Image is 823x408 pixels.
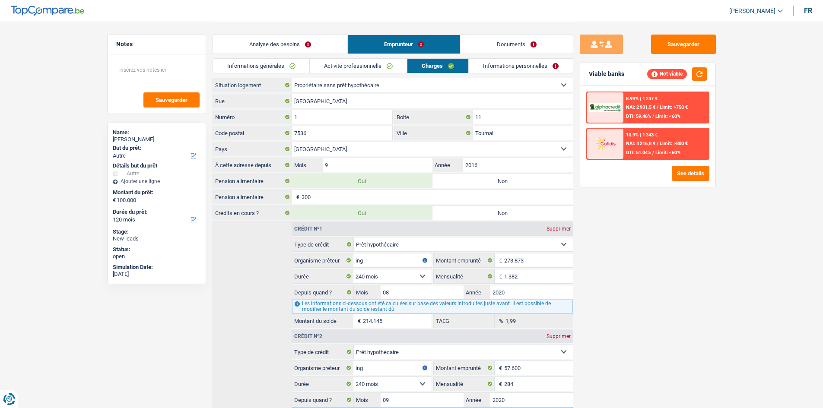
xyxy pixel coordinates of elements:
span: € [495,269,504,283]
input: MM [381,285,463,299]
a: Activité professionnelle [310,59,407,73]
div: Crédit nº1 [292,226,324,231]
div: 10.9% | 1 343 € [626,132,658,138]
label: Pension alimentaire [213,174,292,188]
span: NAI: 4 216,8 € [626,141,655,146]
span: / [657,141,658,146]
label: Mensualité [434,269,495,283]
span: DTI: 59.46% [626,114,651,119]
div: Not viable [647,69,687,79]
label: Mois [354,393,381,407]
span: DTI: 51.04% [626,150,651,155]
img: AlphaCredit [589,103,621,113]
a: Informations générales [213,59,310,73]
span: / [652,114,654,119]
div: 8.99% | 1 247 € [626,96,658,101]
div: open [113,253,200,260]
label: Non [432,174,573,188]
button: Sauvegarder [651,35,716,54]
span: € [292,190,302,204]
label: Boite [394,110,473,124]
label: Type de crédit [292,345,354,359]
label: Depuis quand ? [292,285,354,299]
div: Ajouter une ligne [113,178,200,184]
div: Supprimer [544,226,573,231]
input: MM [381,393,463,407]
div: New leads [113,235,200,242]
label: Numéro [213,110,292,124]
label: Non [432,206,573,220]
label: Ville [394,126,473,140]
button: Sauvegarder [143,92,200,108]
span: Limit: <60% [655,114,680,119]
label: À cette adresse depuis [213,158,292,172]
div: Name: [113,129,200,136]
span: Limit: >750 € [660,104,688,110]
div: [DATE] [113,271,200,278]
a: [PERSON_NAME] [722,4,783,18]
label: Code postal [213,126,292,140]
label: Oui [292,174,432,188]
label: Organisme prêteur [292,361,353,375]
div: Stage: [113,228,200,235]
label: Pays [213,142,292,156]
div: Les informations ci-dessous ont été calculées sur base des valeurs introduites juste avant. Il es... [292,300,572,313]
div: Crédit nº2 [292,334,324,339]
h5: Notes [116,41,197,48]
label: Organisme prêteur [292,253,353,267]
label: Montant emprunté [434,361,495,375]
label: Rue [213,94,292,108]
label: Durée [292,377,353,391]
a: Charges [407,59,468,73]
img: TopCompare Logo [11,6,84,16]
label: Année [464,285,490,299]
input: AAAA [490,393,573,407]
label: Situation logement [213,78,292,92]
div: fr [804,6,812,15]
span: € [495,253,504,267]
label: Durée du prêt: [113,209,199,215]
div: Supprimer [544,334,573,339]
label: Montant du solde [292,314,353,328]
span: [PERSON_NAME] [729,7,775,15]
div: Viable banks [589,70,624,78]
label: Année [464,393,490,407]
label: Crédits en cours ? [213,206,292,220]
label: Depuis quand ? [292,393,354,407]
a: Analyse des besoins [213,35,347,54]
span: € [113,197,116,204]
a: Informations personnelles [469,59,573,73]
input: AAAA [490,285,573,299]
span: Limit: >800 € [660,141,688,146]
label: Durée [292,269,353,283]
label: TAEG [434,314,495,328]
span: / [652,150,654,155]
input: MM [323,158,432,172]
div: Détails but du prêt [113,162,200,169]
label: Année [432,158,463,172]
label: Pension alimentaire [213,190,292,204]
span: € [353,314,363,328]
label: Type de crédit [292,237,354,251]
a: Documents [461,35,573,54]
label: Montant emprunté [434,253,495,267]
span: / [657,104,658,110]
img: Cofidis [589,136,621,152]
label: Mensualité [434,377,495,391]
span: Sauvegarder [156,97,187,103]
span: € [495,361,504,375]
span: Limit: <60% [655,150,680,155]
span: NAI: 2 931,5 € [626,104,655,110]
span: € [495,377,504,391]
span: % [495,314,505,328]
label: Montant du prêt: [113,189,199,196]
div: [PERSON_NAME] [113,136,200,143]
div: Status: [113,246,200,253]
label: Mois [354,285,381,299]
label: But du prêt: [113,145,199,152]
a: Emprunteur [348,35,460,54]
div: Simulation Date: [113,264,200,271]
label: Mois [292,158,323,172]
button: See details [672,166,709,181]
label: Oui [292,206,432,220]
